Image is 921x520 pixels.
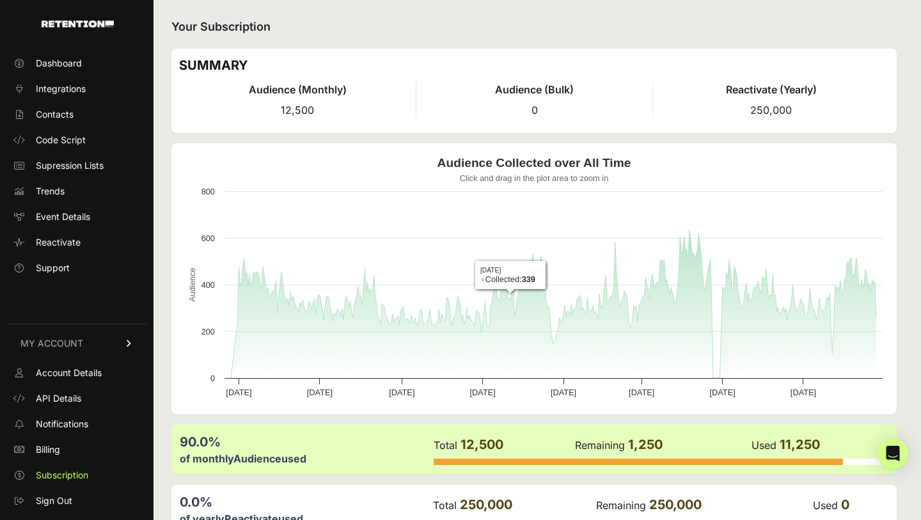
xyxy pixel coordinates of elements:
[8,104,146,125] a: Contacts
[36,469,88,482] span: Subscription
[551,388,576,397] text: [DATE]
[8,130,146,150] a: Code Script
[8,79,146,99] a: Integrations
[470,388,496,397] text: [DATE]
[180,493,432,511] div: 0.0%
[433,499,457,512] label: Total
[201,327,215,336] text: 200
[878,438,908,469] div: Open Intercom Messenger
[36,83,86,95] span: Integrations
[8,465,146,485] a: Subscription
[628,437,663,452] span: 1,250
[780,437,820,452] span: 11,250
[201,233,215,243] text: 600
[201,187,215,196] text: 800
[36,185,65,198] span: Trends
[813,499,838,512] label: Used
[226,388,251,397] text: [DATE]
[531,104,538,116] span: 0
[180,433,432,451] div: 90.0%
[36,210,90,223] span: Event Details
[8,53,146,74] a: Dashboard
[281,104,314,116] span: 12,500
[629,388,654,397] text: [DATE]
[709,388,735,397] text: [DATE]
[8,155,146,176] a: Supression Lists
[752,439,776,452] label: Used
[653,82,889,97] h4: Reactivate (Yearly)
[8,491,146,511] a: Sign Out
[42,20,114,28] img: Retention.com
[460,173,609,183] text: Click and drag in the plot area to zoom in
[437,156,631,169] text: Audience Collected over All Time
[179,56,889,74] h3: SUMMARY
[36,494,72,507] span: Sign Out
[8,232,146,253] a: Reactivate
[841,497,849,512] span: 0
[20,337,83,350] span: MY ACCOUNT
[180,451,432,466] div: of monthly used
[389,388,414,397] text: [DATE]
[460,497,512,512] span: 250,000
[8,439,146,460] a: Billing
[187,267,197,301] text: Audience
[8,414,146,434] a: Notifications
[36,392,81,405] span: API Details
[8,363,146,383] a: Account Details
[36,443,60,456] span: Billing
[36,159,104,172] span: Supression Lists
[791,388,816,397] text: [DATE]
[434,439,457,452] label: Total
[596,499,646,512] label: Remaining
[8,388,146,409] a: API Details
[8,207,146,227] a: Event Details
[8,324,146,363] a: MY ACCOUNT
[201,280,215,290] text: 400
[36,108,74,121] span: Contacts
[36,134,86,146] span: Code Script
[8,258,146,278] a: Support
[171,18,897,36] h2: Your Subscription
[8,181,146,201] a: Trends
[36,262,70,274] span: Support
[36,366,102,379] span: Account Details
[179,82,416,97] h4: Audience (Monthly)
[36,236,81,249] span: Reactivate
[179,151,889,407] svg: Audience Collected over All Time
[307,388,333,397] text: [DATE]
[460,437,503,452] span: 12,500
[36,418,88,430] span: Notifications
[233,452,281,465] label: Audience
[575,439,625,452] label: Remaining
[649,497,702,512] span: 250,000
[750,104,792,116] span: 250,000
[416,82,652,97] h4: Audience (Bulk)
[210,374,215,383] text: 0
[36,57,82,70] span: Dashboard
